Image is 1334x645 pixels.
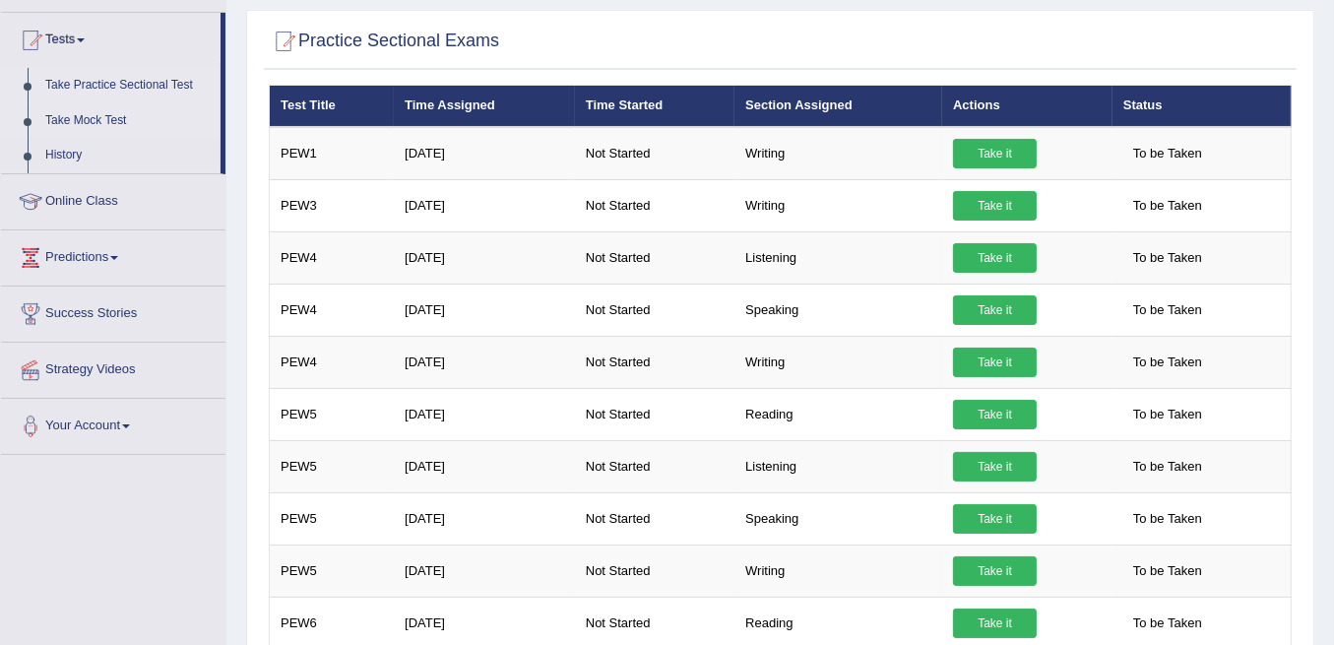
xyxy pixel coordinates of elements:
[270,492,395,545] td: PEW5
[953,139,1037,168] a: Take it
[1123,452,1212,482] span: To be Taken
[1123,400,1212,429] span: To be Taken
[953,504,1037,534] a: Take it
[953,609,1037,638] a: Take it
[575,231,734,284] td: Not Started
[270,284,395,336] td: PEW4
[1,399,225,448] a: Your Account
[953,191,1037,221] a: Take it
[575,545,734,597] td: Not Started
[394,440,575,492] td: [DATE]
[575,284,734,336] td: Not Started
[394,86,575,127] th: Time Assigned
[1112,86,1292,127] th: Status
[575,440,734,492] td: Not Started
[734,284,942,336] td: Speaking
[394,179,575,231] td: [DATE]
[1123,556,1212,586] span: To be Taken
[1,13,221,62] a: Tests
[1123,348,1212,377] span: To be Taken
[1,230,225,280] a: Predictions
[394,388,575,440] td: [DATE]
[953,452,1037,482] a: Take it
[575,127,734,180] td: Not Started
[953,243,1037,273] a: Take it
[1,287,225,336] a: Success Stories
[1123,609,1212,638] span: To be Taken
[1123,295,1212,325] span: To be Taken
[1123,191,1212,221] span: To be Taken
[1123,504,1212,534] span: To be Taken
[1123,243,1212,273] span: To be Taken
[36,138,221,173] a: History
[394,284,575,336] td: [DATE]
[942,86,1112,127] th: Actions
[394,127,575,180] td: [DATE]
[734,86,942,127] th: Section Assigned
[953,556,1037,586] a: Take it
[734,440,942,492] td: Listening
[36,103,221,139] a: Take Mock Test
[734,545,942,597] td: Writing
[734,388,942,440] td: Reading
[270,545,395,597] td: PEW5
[575,336,734,388] td: Not Started
[575,492,734,545] td: Not Started
[1,343,225,392] a: Strategy Videos
[270,388,395,440] td: PEW5
[270,127,395,180] td: PEW1
[270,231,395,284] td: PEW4
[734,127,942,180] td: Writing
[734,231,942,284] td: Listening
[953,295,1037,325] a: Take it
[734,179,942,231] td: Writing
[394,231,575,284] td: [DATE]
[394,492,575,545] td: [DATE]
[270,86,395,127] th: Test Title
[575,179,734,231] td: Not Started
[1,174,225,224] a: Online Class
[270,440,395,492] td: PEW5
[269,27,499,56] h2: Practice Sectional Exams
[36,68,221,103] a: Take Practice Sectional Test
[734,492,942,545] td: Speaking
[270,336,395,388] td: PEW4
[953,348,1037,377] a: Take it
[575,388,734,440] td: Not Started
[953,400,1037,429] a: Take it
[394,545,575,597] td: [DATE]
[394,336,575,388] td: [DATE]
[270,179,395,231] td: PEW3
[734,336,942,388] td: Writing
[1123,139,1212,168] span: To be Taken
[575,86,734,127] th: Time Started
